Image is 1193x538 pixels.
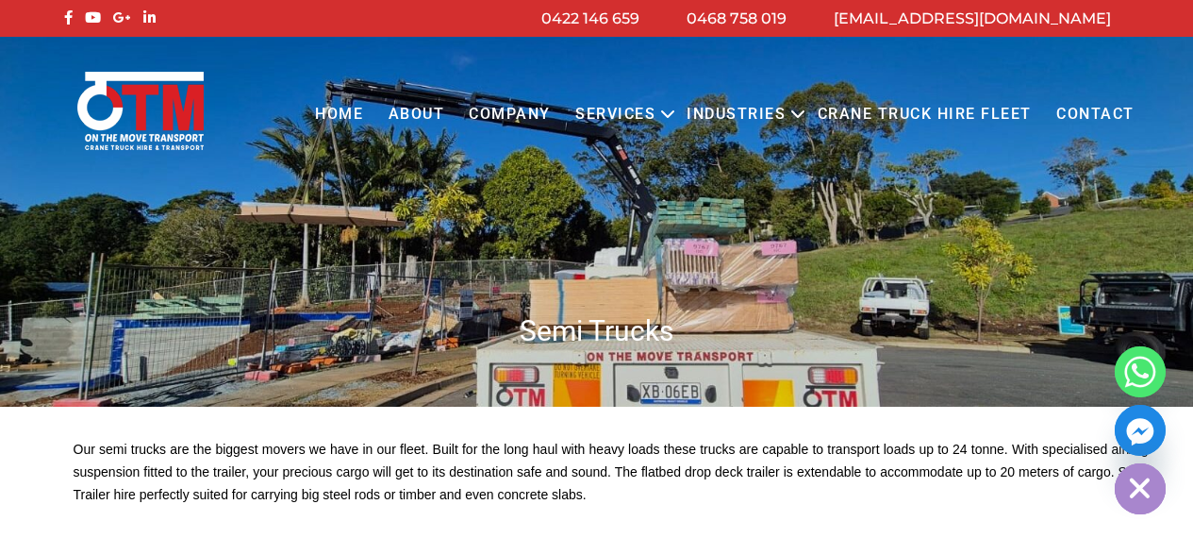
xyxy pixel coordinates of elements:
[541,9,639,27] a: 0422 146 659
[59,312,1135,349] h1: Semi Trucks
[834,9,1111,27] a: [EMAIL_ADDRESS][DOMAIN_NAME]
[74,70,207,152] img: Otmtransport
[804,89,1043,141] a: Crane Truck Hire Fleet
[687,9,787,27] a: 0468 758 019
[1044,89,1147,141] a: Contact
[456,89,563,141] a: COMPANY
[674,89,798,141] a: Industries
[1115,346,1166,397] a: Whatsapp
[303,89,375,141] a: Home
[1115,405,1166,456] a: Facebook_Messenger
[563,89,668,141] a: Services
[375,89,456,141] a: About
[74,439,1149,506] p: Our semi trucks are the biggest movers we have in our fleet. Built for the long haul with heavy l...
